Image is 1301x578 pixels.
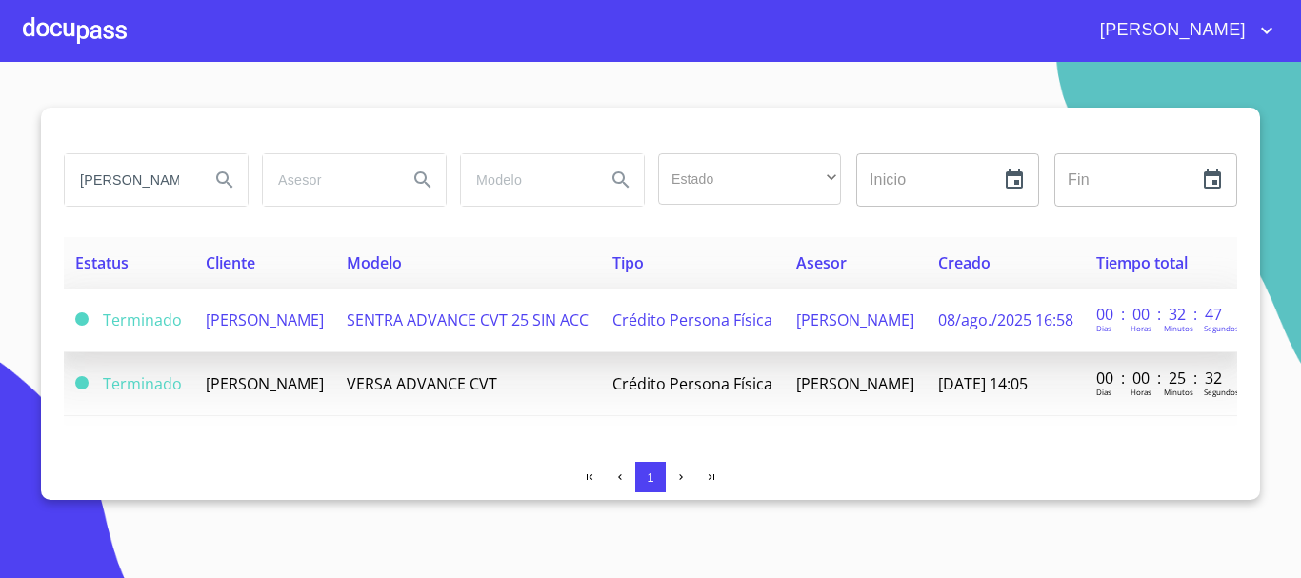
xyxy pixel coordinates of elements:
[1164,323,1193,333] p: Minutos
[612,309,772,330] span: Crédito Persona Física
[1086,15,1255,46] span: [PERSON_NAME]
[1096,387,1111,397] p: Dias
[263,154,392,206] input: search
[65,154,194,206] input: search
[1086,15,1278,46] button: account of current user
[938,373,1028,394] span: [DATE] 14:05
[938,252,991,273] span: Creado
[796,252,847,273] span: Asesor
[206,309,324,330] span: [PERSON_NAME]
[1096,304,1225,325] p: 00 : 00 : 32 : 47
[1096,323,1111,333] p: Dias
[1096,252,1188,273] span: Tiempo total
[1096,368,1225,389] p: 00 : 00 : 25 : 32
[206,373,324,394] span: [PERSON_NAME]
[103,373,182,394] span: Terminado
[938,309,1073,330] span: 08/ago./2025 16:58
[206,252,255,273] span: Cliente
[612,252,644,273] span: Tipo
[75,252,129,273] span: Estatus
[103,309,182,330] span: Terminado
[347,252,402,273] span: Modelo
[635,462,666,492] button: 1
[1204,387,1239,397] p: Segundos
[400,157,446,203] button: Search
[1204,323,1239,333] p: Segundos
[1131,323,1151,333] p: Horas
[347,373,497,394] span: VERSA ADVANCE CVT
[1164,387,1193,397] p: Minutos
[658,153,841,205] div: ​
[647,470,653,485] span: 1
[75,312,89,326] span: Terminado
[612,373,772,394] span: Crédito Persona Física
[796,373,914,394] span: [PERSON_NAME]
[796,309,914,330] span: [PERSON_NAME]
[598,157,644,203] button: Search
[347,309,589,330] span: SENTRA ADVANCE CVT 25 SIN ACC
[75,376,89,389] span: Terminado
[1131,387,1151,397] p: Horas
[461,154,590,206] input: search
[202,157,248,203] button: Search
